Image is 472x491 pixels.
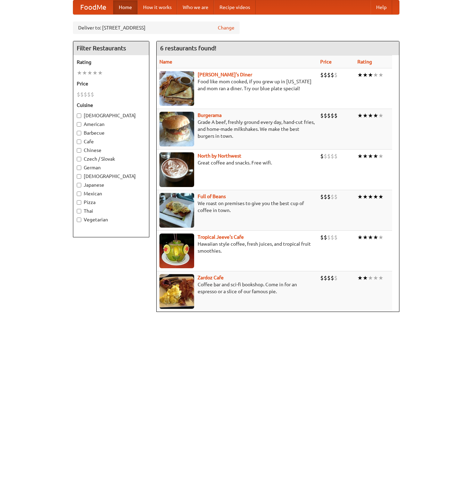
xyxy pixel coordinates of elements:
[357,71,363,79] li: ★
[368,112,373,119] li: ★
[198,112,222,118] b: Burgerama
[334,112,338,119] li: $
[159,240,315,254] p: Hawaiian style coffee, fresh juices, and tropical fruit smoothies.
[198,72,252,77] a: [PERSON_NAME]'s Diner
[177,0,214,14] a: Who we are
[198,194,226,199] a: Full of Beans
[363,274,368,282] li: ★
[159,59,172,65] a: Name
[159,234,194,268] img: jeeves.jpg
[98,69,103,77] li: ★
[334,274,338,282] li: $
[159,78,315,92] p: Food like mom cooked, if you grew up in [US_STATE] and mom ran a diner. Try our blue plate special!
[77,216,146,223] label: Vegetarian
[327,274,331,282] li: $
[77,113,81,118] input: [DEMOGRAPHIC_DATA]
[331,274,334,282] li: $
[77,200,81,205] input: Pizza
[324,193,327,201] li: $
[320,234,324,241] li: $
[77,173,146,180] label: [DEMOGRAPHIC_DATA]
[77,157,81,161] input: Czech / Slovak
[334,234,338,241] li: $
[373,112,378,119] li: ★
[324,274,327,282] li: $
[320,152,324,160] li: $
[373,152,378,160] li: ★
[378,112,383,119] li: ★
[87,69,92,77] li: ★
[357,234,363,241] li: ★
[92,69,98,77] li: ★
[357,152,363,160] li: ★
[324,234,327,241] li: $
[363,71,368,79] li: ★
[378,274,383,282] li: ★
[368,152,373,160] li: ★
[334,193,338,201] li: $
[324,152,327,160] li: $
[198,234,244,240] a: Tropical Jeeve's Cafe
[378,152,383,160] li: ★
[357,59,372,65] a: Rating
[77,69,82,77] li: ★
[368,234,373,241] li: ★
[327,71,331,79] li: $
[77,155,146,162] label: Czech / Slovak
[363,193,368,201] li: ★
[77,166,81,170] input: German
[77,199,146,206] label: Pizza
[357,112,363,119] li: ★
[77,102,146,109] h5: Cuisine
[77,147,146,154] label: Chinese
[218,24,234,31] a: Change
[159,281,315,295] p: Coffee bar and sci-fi bookshop. Come in for an espresso or a slice of our famous pie.
[77,192,81,196] input: Mexican
[77,122,81,127] input: American
[73,22,240,34] div: Deliver to: [STREET_ADDRESS]
[368,71,373,79] li: ★
[77,174,81,179] input: [DEMOGRAPHIC_DATA]
[77,129,146,136] label: Barbecue
[373,234,378,241] li: ★
[331,71,334,79] li: $
[378,193,383,201] li: ★
[159,152,194,187] img: north.jpg
[73,41,149,55] h4: Filter Restaurants
[368,274,373,282] li: ★
[113,0,138,14] a: Home
[159,274,194,309] img: zardoz.jpg
[363,112,368,119] li: ★
[327,152,331,160] li: $
[371,0,392,14] a: Help
[159,200,315,214] p: We roast on premises to give you the best cup of coffee in town.
[363,152,368,160] li: ★
[77,80,146,87] h5: Price
[80,91,84,98] li: $
[198,153,241,159] a: North by Northwest
[159,119,315,139] p: Grade A beef, freshly ground every day, hand-cut fries, and home-made milkshakes. We make the bes...
[84,91,87,98] li: $
[214,0,256,14] a: Recipe videos
[77,131,81,135] input: Barbecue
[320,59,332,65] a: Price
[77,208,146,214] label: Thai
[77,190,146,197] label: Mexican
[159,159,315,166] p: Great coffee and snacks. Free wifi.
[77,112,146,119] label: [DEMOGRAPHIC_DATA]
[77,164,146,171] label: German
[334,152,338,160] li: $
[198,275,224,280] a: Zardoz Cafe
[331,193,334,201] li: $
[373,193,378,201] li: ★
[357,193,363,201] li: ★
[82,69,87,77] li: ★
[324,112,327,119] li: $
[320,274,324,282] li: $
[87,91,91,98] li: $
[77,148,81,153] input: Chinese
